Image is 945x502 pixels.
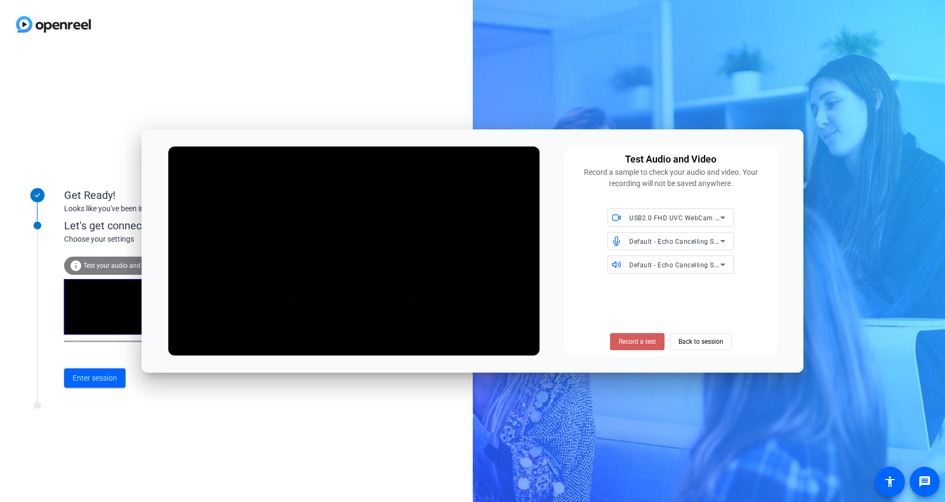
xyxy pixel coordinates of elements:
[629,213,754,222] span: USB2.0 FHD UVC WebCam (13d3:5270)
[64,218,300,234] div: Let's get connected.
[69,259,82,272] mat-icon: info
[625,152,716,167] div: Test Audio and Video
[629,260,888,269] span: Default - Echo Cancelling Speakerphone (ASUS BE/C6 webcam series) (0b05:19c3)
[884,475,896,488] mat-icon: accessibility
[629,237,888,245] span: Default - Echo Cancelling Speakerphone (ASUS BE/C6 webcam series) (0b05:19c3)
[73,373,117,384] span: Enter session
[918,475,931,488] mat-icon: message
[610,333,665,350] button: Record a test
[83,262,158,269] span: Test your audio and video
[619,337,656,346] span: Record a test
[64,187,278,203] div: Get Ready!
[64,234,300,245] div: Choose your settings
[64,203,278,214] div: Looks like you've been invited to join
[571,167,771,189] div: Record a sample to check your audio and video. Your recording will not be saved anywhere.
[670,333,732,350] button: Back to session
[678,331,723,352] span: Back to session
